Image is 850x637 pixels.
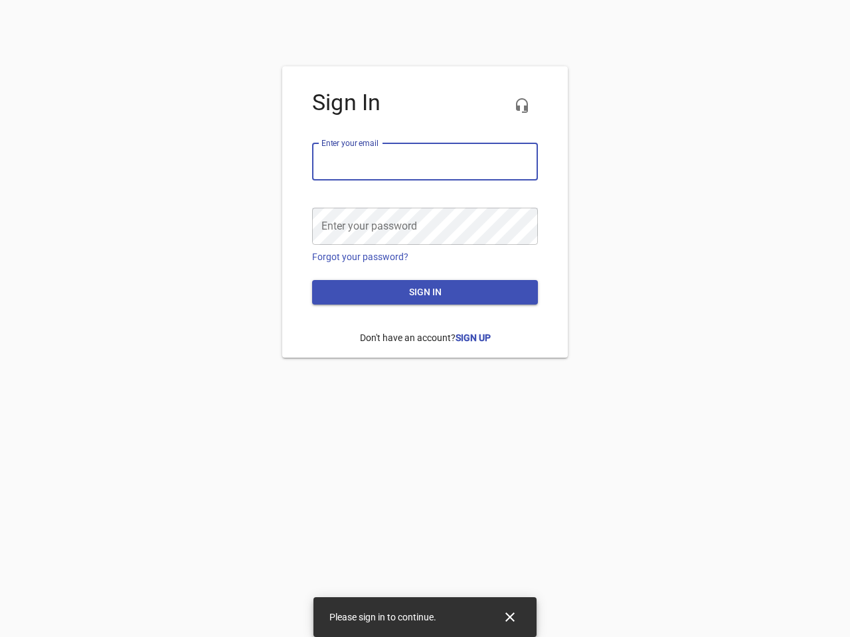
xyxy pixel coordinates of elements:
[506,90,538,121] button: Live Chat
[312,251,408,262] a: Forgot your password?
[494,601,526,633] button: Close
[312,280,538,305] button: Sign in
[312,90,538,116] h4: Sign In
[560,149,840,627] iframe: Chat
[323,284,527,301] span: Sign in
[456,332,491,343] a: Sign Up
[312,321,538,355] p: Don't have an account?
[329,612,436,622] span: Please sign in to continue.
